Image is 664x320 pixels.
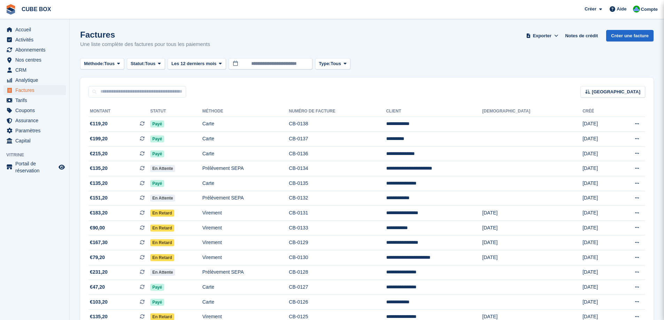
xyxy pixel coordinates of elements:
[582,106,615,117] th: Créé
[15,45,57,55] span: Abonnements
[289,220,386,235] td: CB-0133
[58,163,66,171] a: Boutique d'aperçu
[203,235,289,250] td: Virement
[606,30,654,41] a: Créer une facture
[582,191,615,206] td: [DATE]
[6,151,69,158] span: Vitrine
[582,117,615,132] td: [DATE]
[90,209,108,217] span: €183,20
[84,60,104,67] span: Méthode:
[80,30,210,39] h1: Factures
[582,295,615,310] td: [DATE]
[150,284,164,291] span: Payé
[203,106,289,117] th: Méthode
[150,254,174,261] span: En retard
[90,135,108,142] span: €199,20
[15,116,57,125] span: Assurance
[330,60,341,67] span: Tous
[582,132,615,147] td: [DATE]
[582,220,615,235] td: [DATE]
[90,254,105,261] span: €79,20
[104,60,115,67] span: Tous
[90,239,108,246] span: €167,30
[289,206,386,221] td: CB-0131
[203,161,289,176] td: Prélèvement SEPA
[203,132,289,147] td: Carte
[15,75,57,85] span: Analytique
[582,146,615,161] td: [DATE]
[150,225,174,232] span: En retard
[482,250,583,265] td: [DATE]
[19,3,54,15] a: CUBE BOX
[582,280,615,295] td: [DATE]
[15,35,57,45] span: Activités
[150,165,175,172] span: En attente
[289,280,386,295] td: CB-0127
[3,75,66,85] a: menu
[15,65,57,75] span: CRM
[150,299,164,306] span: Payé
[289,146,386,161] td: CB-0136
[319,60,331,67] span: Type:
[6,4,16,15] img: stora-icon-8386f47178a22dfd0bd8f6a31ec36ba5ce8667c1dd55bd0f319d3a0aa187defe.svg
[562,30,601,41] a: Notes de crédit
[582,206,615,221] td: [DATE]
[582,250,615,265] td: [DATE]
[203,295,289,310] td: Carte
[3,95,66,105] a: menu
[289,265,386,280] td: CB-0128
[289,161,386,176] td: CB-0134
[3,55,66,65] a: menu
[203,265,289,280] td: Prélèvement SEPA
[90,224,105,232] span: €90,00
[150,180,164,187] span: Payé
[15,25,57,34] span: Accueil
[90,298,108,306] span: €103,20
[203,176,289,191] td: Carte
[15,55,57,65] span: Nos centres
[127,58,165,70] button: Statut: Tous
[582,235,615,250] td: [DATE]
[3,106,66,115] a: menu
[315,58,351,70] button: Type: Tous
[171,60,216,67] span: Les 12 derniers mois
[15,136,57,146] span: Capital
[203,191,289,206] td: Prélèvement SEPA
[90,283,105,291] span: €47,20
[15,85,57,95] span: Factures
[3,65,66,75] a: menu
[482,220,583,235] td: [DATE]
[150,106,203,117] th: Statut
[617,6,626,13] span: Aide
[90,194,108,202] span: €151,20
[289,176,386,191] td: CB-0135
[15,160,57,174] span: Portail de réservation
[203,220,289,235] td: Virement
[482,206,583,221] td: [DATE]
[90,120,108,127] span: €119,20
[90,268,108,276] span: €231,20
[533,32,551,39] span: Exporter
[3,35,66,45] a: menu
[585,6,596,13] span: Créer
[145,60,155,67] span: Tous
[289,106,386,117] th: Numéro de facture
[150,135,164,142] span: Payé
[289,191,386,206] td: CB-0132
[203,206,289,221] td: Virement
[289,250,386,265] td: CB-0130
[15,126,57,135] span: Paramètres
[582,161,615,176] td: [DATE]
[90,165,108,172] span: €135,20
[582,176,615,191] td: [DATE]
[150,150,164,157] span: Payé
[90,180,108,187] span: €135,20
[3,126,66,135] a: menu
[150,269,175,276] span: En attente
[150,210,174,217] span: En retard
[90,150,108,157] span: €215,20
[3,25,66,34] a: menu
[3,45,66,55] a: menu
[131,60,145,67] span: Statut:
[15,106,57,115] span: Coupons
